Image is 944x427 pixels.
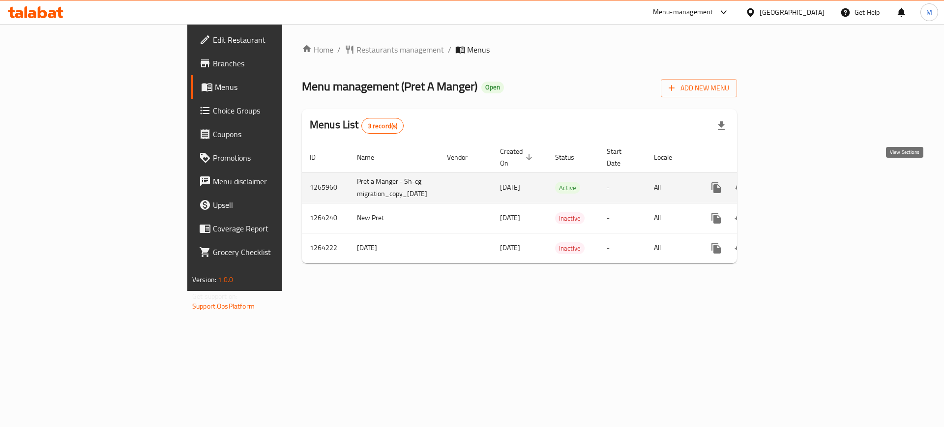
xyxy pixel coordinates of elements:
button: more [705,236,728,260]
span: Grocery Checklist [213,246,337,258]
a: Support.OpsPlatform [192,300,255,313]
span: Menu disclaimer [213,175,337,187]
a: Menus [191,75,345,99]
span: Status [555,151,587,163]
span: Edit Restaurant [213,34,337,46]
div: [GEOGRAPHIC_DATA] [760,7,825,18]
a: Coverage Report [191,217,345,240]
button: Add New Menu [661,79,737,97]
td: - [599,233,646,263]
a: Upsell [191,193,345,217]
span: Start Date [607,145,634,169]
span: M [926,7,932,18]
span: 3 record(s) [362,121,404,131]
a: Grocery Checklist [191,240,345,264]
span: ID [310,151,328,163]
span: Branches [213,57,337,69]
button: more [705,206,728,230]
th: Actions [697,142,807,172]
a: Coupons [191,122,345,146]
td: All [646,233,697,263]
td: Pret a Manger - Sh-cg migration_copy_[DATE] [349,172,439,203]
td: All [646,172,697,203]
span: Version: [192,273,216,286]
span: Name [357,151,387,163]
div: Export file [709,114,733,138]
a: Branches [191,52,345,75]
span: Menus [215,81,337,93]
span: Inactive [555,243,585,254]
span: Coverage Report [213,223,337,234]
a: Edit Restaurant [191,28,345,52]
span: Promotions [213,152,337,164]
span: Created On [500,145,535,169]
span: [DATE] [500,181,520,194]
nav: breadcrumb [302,44,737,56]
a: Restaurants management [345,44,444,56]
span: Restaurants management [356,44,444,56]
span: Locale [654,151,685,163]
td: - [599,172,646,203]
span: Inactive [555,213,585,224]
span: Menus [467,44,490,56]
div: Open [481,82,504,93]
span: Vendor [447,151,480,163]
span: Get support on: [192,290,237,303]
span: Open [481,83,504,91]
li: / [448,44,451,56]
td: - [599,203,646,233]
button: Change Status [728,236,752,260]
span: [DATE] [500,211,520,224]
a: Choice Groups [191,99,345,122]
span: Choice Groups [213,105,337,116]
span: Coupons [213,128,337,140]
span: Add New Menu [669,82,729,94]
span: [DATE] [500,241,520,254]
span: Active [555,182,580,194]
button: more [705,176,728,199]
div: Inactive [555,242,585,254]
a: Menu disclaimer [191,170,345,193]
div: Total records count [361,118,404,134]
span: Menu management ( Pret A Manger ) [302,75,477,97]
a: Promotions [191,146,345,170]
h2: Menus List [310,117,404,134]
td: All [646,203,697,233]
td: [DATE] [349,233,439,263]
span: Upsell [213,199,337,211]
div: Inactive [555,212,585,224]
td: New Pret [349,203,439,233]
table: enhanced table [302,142,807,263]
span: 1.0.0 [218,273,233,286]
button: Change Status [728,176,752,199]
div: Menu-management [653,6,713,18]
button: Change Status [728,206,752,230]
